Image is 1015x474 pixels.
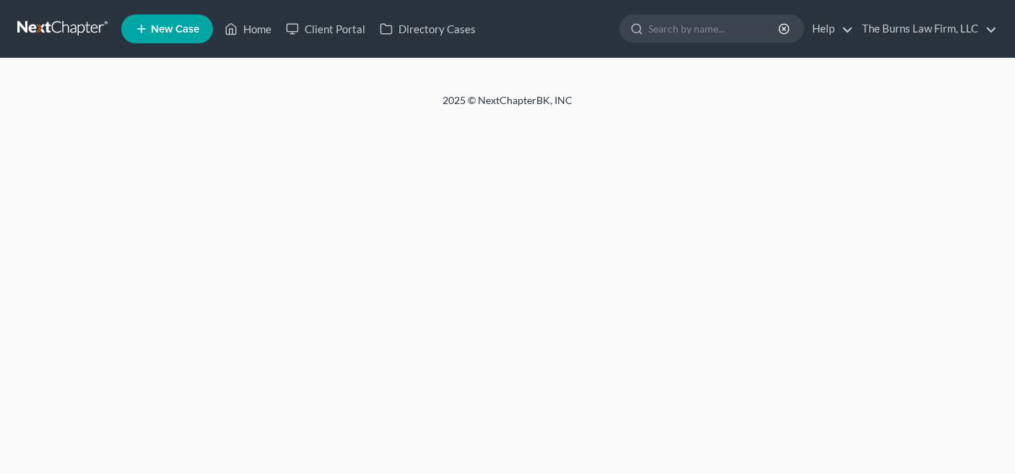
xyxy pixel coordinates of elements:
[373,16,483,42] a: Directory Cases
[151,24,199,35] span: New Case
[648,15,780,42] input: Search by name...
[96,93,919,119] div: 2025 © NextChapterBK, INC
[805,16,853,42] a: Help
[279,16,373,42] a: Client Portal
[217,16,279,42] a: Home
[855,16,997,42] a: The Burns Law Firm, LLC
